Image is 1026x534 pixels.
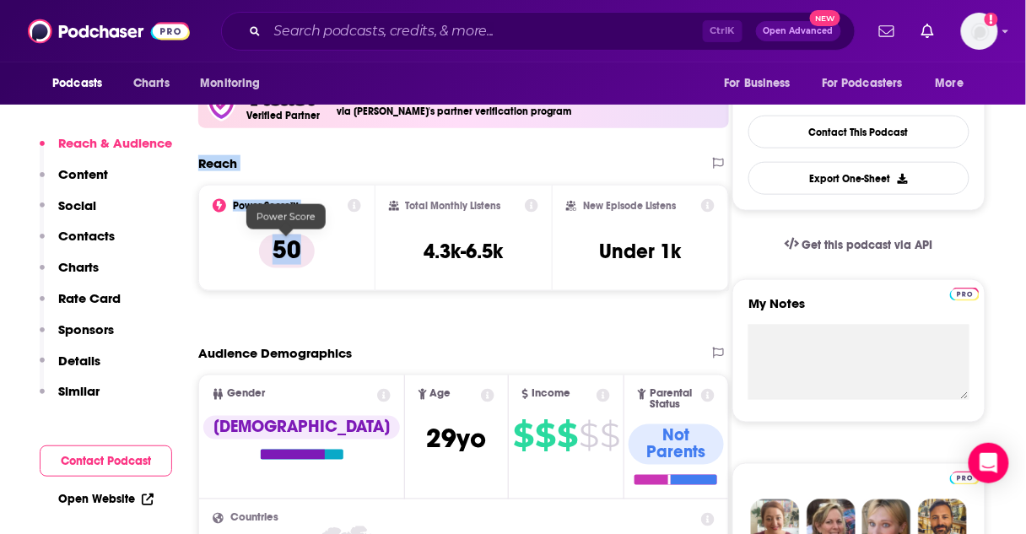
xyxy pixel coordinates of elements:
[233,200,299,212] h2: Power Score™
[337,92,722,117] h4: Podcast level reach data from Acast podcasts has been independently verified via [PERSON_NAME]'s ...
[52,72,102,95] span: Podcasts
[58,492,154,506] a: Open Website
[650,389,698,411] span: Parental Status
[950,288,980,301] img: Podchaser Pro
[40,228,115,259] button: Contacts
[221,12,856,51] div: Search podcasts, credits, & more...
[267,18,703,45] input: Search podcasts, credits, & more...
[58,197,96,213] p: Social
[427,423,487,456] span: 29 yo
[712,67,812,100] button: open menu
[40,197,96,229] button: Social
[600,423,619,450] span: $
[985,13,998,26] svg: Add a profile image
[872,17,901,46] a: Show notifications dropdown
[961,13,998,50] span: Logged in as ereardon
[58,353,100,369] p: Details
[227,389,265,400] span: Gender
[535,423,555,450] span: $
[40,321,114,353] button: Sponsors
[58,321,114,337] p: Sponsors
[748,116,969,148] a: Contact This Podcast
[40,135,172,166] button: Reach & Audience
[764,27,834,35] span: Open Advanced
[205,89,238,121] img: verfied icon
[58,290,121,306] p: Rate Card
[583,200,676,212] h2: New Episode Listens
[802,238,933,252] span: Get this podcast via API
[200,72,260,95] span: Monitoring
[822,72,903,95] span: For Podcasters
[40,445,172,477] button: Contact Podcast
[246,204,326,229] div: Power Score
[810,10,840,26] span: New
[40,166,108,197] button: Content
[969,443,1009,483] div: Open Intercom Messenger
[961,13,998,50] button: Show profile menu
[198,345,352,361] h2: Audience Demographics
[122,67,180,100] a: Charts
[40,259,99,290] button: Charts
[133,72,170,95] span: Charts
[724,72,791,95] span: For Business
[532,389,570,400] span: Income
[513,423,533,450] span: $
[703,20,742,42] span: Ctrl K
[424,239,503,264] h3: 4.3k-6.5k
[771,224,947,266] a: Get this podcast via API
[961,13,998,50] img: User Profile
[599,239,681,264] h3: Under 1k
[28,15,190,47] img: Podchaser - Follow, Share and Rate Podcasts
[58,383,100,399] p: Similar
[924,67,985,100] button: open menu
[58,259,99,275] p: Charts
[748,162,969,195] button: Export One-Sheet
[198,155,237,171] h2: Reach
[579,423,598,450] span: $
[58,228,115,244] p: Contacts
[915,17,941,46] a: Show notifications dropdown
[430,389,451,400] span: Age
[259,235,315,268] p: 50
[811,67,927,100] button: open menu
[40,353,100,384] button: Details
[748,295,969,325] label: My Notes
[557,423,577,450] span: $
[40,290,121,321] button: Rate Card
[950,472,980,485] img: Podchaser Pro
[188,67,282,100] button: open menu
[246,111,320,121] h5: Verified Partner
[58,166,108,182] p: Content
[40,383,100,414] button: Similar
[936,72,964,95] span: More
[950,285,980,301] a: Pro website
[629,424,723,465] div: Not Parents
[406,200,501,212] h2: Total Monthly Listens
[230,513,278,524] span: Countries
[40,67,124,100] button: open menu
[756,21,841,41] button: Open AdvancedNew
[950,469,980,485] a: Pro website
[203,416,400,440] div: [DEMOGRAPHIC_DATA]
[58,135,172,151] p: Reach & Audience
